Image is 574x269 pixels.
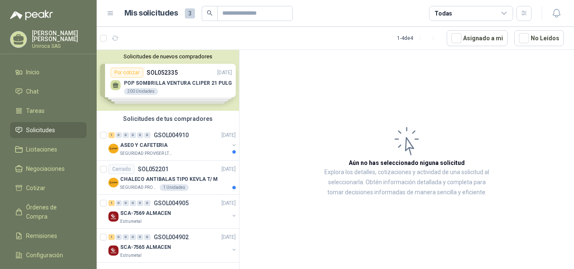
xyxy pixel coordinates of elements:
div: Solicitudes de nuevos compradoresPor cotizarSOL052335[DATE] POP SOMBRILLA VENTURA CLIPER 21 PULG2... [97,50,239,111]
div: 1 [108,200,115,206]
p: GSOL004902 [154,234,189,240]
img: Company Logo [108,212,118,222]
button: Solicitudes de nuevos compradores [100,53,236,60]
div: 0 [123,200,129,206]
a: Chat [10,84,87,99]
div: 0 [137,234,143,240]
p: [DATE] [221,131,236,139]
a: 1 0 0 0 0 0 GSOL004902[DATE] Company LogoSCA-7565 ALMACENEstrumetal [108,232,237,259]
img: Company Logo [108,144,118,154]
div: Cerrado [108,164,134,174]
span: Inicio [26,68,39,77]
p: ASEO Y CAFETERIA [120,141,168,149]
span: Órdenes de Compra [26,203,79,221]
div: 0 [137,200,143,206]
div: Solicitudes de tus compradores [97,111,239,127]
span: Negociaciones [26,164,65,173]
p: SCA-7569 ALMACEN [120,209,171,217]
span: Tareas [26,106,45,115]
a: Inicio [10,64,87,80]
p: SEGURIDAD PROVISER LTDA [120,184,158,191]
div: 0 [123,132,129,138]
div: Todas [434,9,452,18]
div: 0 [116,200,122,206]
span: Remisiones [26,231,57,240]
p: Estrumetal [120,218,142,225]
div: 0 [116,234,122,240]
a: Tareas [10,103,87,119]
div: 0 [130,132,136,138]
div: 0 [116,132,122,138]
a: 1 0 0 0 0 0 GSOL004905[DATE] Company LogoSCA-7569 ALMACENEstrumetal [108,198,237,225]
a: Configuración [10,247,87,263]
span: Chat [26,87,39,96]
div: 1 [108,234,115,240]
p: CHALECO ANTIBALAS TIPO KEVLA T/ M [120,175,218,183]
h1: Mis solicitudes [124,7,178,19]
button: Asignado a mi [447,30,508,46]
p: Explora los detalles, cotizaciones y actividad de una solicitud al seleccionarla. Obtén informaci... [324,167,490,198]
img: Logo peakr [10,10,53,20]
span: search [207,10,213,16]
a: 1 0 0 0 0 0 GSOL004910[DATE] Company LogoASEO Y CAFETERIASEGURIDAD PROVISER LTDA [108,130,237,157]
p: Estrumetal [120,252,142,259]
a: Remisiones [10,228,87,244]
p: [DATE] [221,233,236,241]
div: 1 - 4 de 4 [397,31,440,45]
p: SOL052201 [138,166,169,172]
div: 1 Unidades [160,184,189,191]
div: 0 [137,132,143,138]
p: GSOL004905 [154,200,189,206]
span: 3 [185,8,195,18]
div: 0 [144,132,150,138]
a: Cotizar [10,180,87,196]
p: Uniroca SAS [32,44,87,49]
div: 0 [130,200,136,206]
a: CerradoSOL052201[DATE] Company LogoCHALECO ANTIBALAS TIPO KEVLA T/ MSEGURIDAD PROVISER LTDA1 Unid... [97,161,239,195]
p: SEGURIDAD PROVISER LTDA [120,150,173,157]
a: Solicitudes [10,122,87,138]
p: [DATE] [221,199,236,207]
div: 0 [123,234,129,240]
p: SCA-7565 ALMACEN [120,243,171,251]
p: [DATE] [221,165,236,173]
span: Solicitudes [26,125,55,135]
div: 0 [144,200,150,206]
img: Company Logo [108,178,118,188]
button: No Leídos [514,30,564,46]
div: 0 [144,234,150,240]
span: Configuración [26,251,63,260]
img: Company Logo [108,245,118,256]
a: Licitaciones [10,141,87,157]
p: [PERSON_NAME] [PERSON_NAME] [32,30,87,42]
div: 0 [130,234,136,240]
span: Cotizar [26,183,45,193]
p: GSOL004910 [154,132,189,138]
a: Órdenes de Compra [10,199,87,225]
span: Licitaciones [26,145,57,154]
div: 1 [108,132,115,138]
h3: Aún no has seleccionado niguna solicitud [349,158,465,167]
a: Negociaciones [10,161,87,177]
